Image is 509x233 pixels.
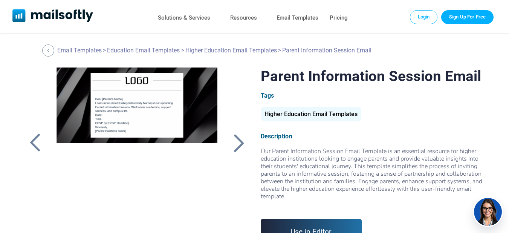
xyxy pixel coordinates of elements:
[26,133,44,153] a: Back
[230,12,257,23] a: Resources
[261,133,484,140] div: Description
[261,113,361,117] a: Higher Education Email Templates
[57,47,102,54] a: Email Templates
[261,147,484,208] div: Our Parent Information Session Email Template is an essential resource for higher education insti...
[277,12,318,23] a: Email Templates
[261,92,484,99] div: Tags
[158,12,210,23] a: Solutions & Services
[410,10,438,24] a: Login
[185,47,277,54] a: Higher Education Email Templates
[330,12,348,23] a: Pricing
[229,133,248,153] a: Back
[12,9,93,24] a: Mailsoftly
[107,47,180,54] a: Education Email Templates
[261,107,361,121] div: Higher Education Email Templates
[261,67,484,84] h1: Parent Information Session Email
[42,44,56,57] a: Back
[441,10,494,24] a: Trial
